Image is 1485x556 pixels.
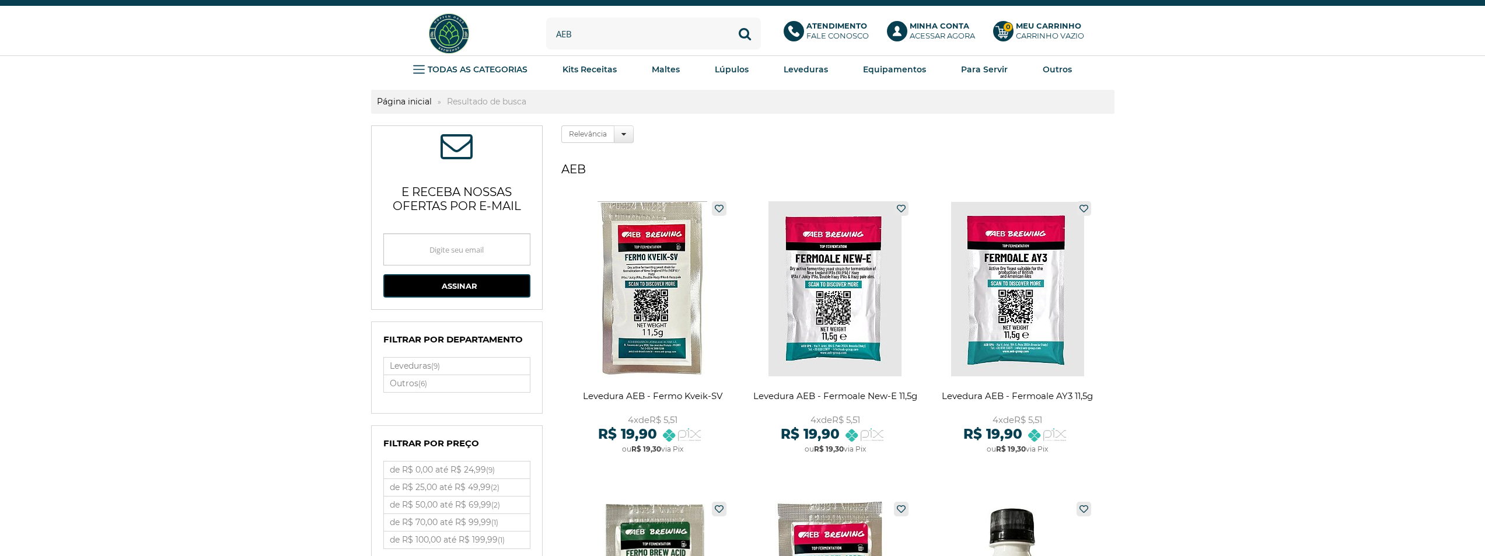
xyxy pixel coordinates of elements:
[932,195,1103,467] a: Levedura AEB - Fermoale AY3 11,5g
[784,21,875,47] a: AtendimentoFale conosco
[491,518,498,527] small: (1)
[806,21,867,30] b: Atendimento
[729,18,761,50] button: Buscar
[715,61,749,78] a: Lúpulos
[371,96,438,107] a: Página inicial
[418,379,427,388] small: (6)
[491,483,499,492] small: (2)
[567,195,738,467] a: Levedura AEB - Fermo Kveik-SV
[384,358,530,375] a: Leveduras(9)
[910,21,969,30] b: Minha Conta
[384,479,530,496] label: de R$ 25,00 até R$ 49,99
[863,64,926,75] strong: Equipamentos
[384,514,530,531] a: de R$ 70,00 até R$ 99,99(1)
[384,375,530,392] label: Outros
[961,61,1008,78] a: Para Servir
[383,274,530,298] button: Assinar
[384,531,530,548] label: de R$ 100,00 até R$ 199,99
[383,438,530,455] h4: Filtrar por Preço
[652,64,680,75] strong: Maltes
[546,18,761,50] input: Digite o que você procura
[1043,61,1072,78] a: Outros
[562,61,617,78] a: Kits Receitas
[384,461,530,478] label: de R$ 0,00 até R$ 24,99
[384,496,530,513] a: de R$ 50,00 até R$ 69,99(2)
[486,466,495,474] small: (9)
[887,21,981,47] a: Minha ContaAcessar agora
[384,479,530,496] a: de R$ 25,00 até R$ 49,99(2)
[1003,22,1013,32] strong: 0
[784,64,828,75] strong: Leveduras
[383,334,530,351] h4: Filtrar por Departamento
[384,375,530,392] a: Outros(6)
[428,64,527,75] strong: TODAS AS CATEGORIAS
[498,536,505,544] small: (1)
[561,125,614,143] label: Relevância
[384,461,530,478] a: de R$ 0,00 até R$ 24,99(9)
[1016,31,1084,41] div: Carrinho Vazio
[413,61,527,78] a: TODAS AS CATEGORIAS
[384,531,530,548] a: de R$ 100,00 até R$ 199,99(1)
[961,64,1008,75] strong: Para Servir
[562,64,617,75] strong: Kits Receitas
[715,64,749,75] strong: Lúpulos
[383,233,530,265] input: Digite seu email
[491,501,500,509] small: (2)
[383,170,530,222] p: e receba nossas ofertas por e-mail
[863,61,926,78] a: Equipamentos
[441,138,473,159] span: ASSINE NOSSA NEWSLETTER
[806,21,869,41] p: Fale conosco
[910,21,975,41] p: Acessar agora
[384,496,530,513] label: de R$ 50,00 até R$ 69,99
[561,158,1114,181] h1: aeb
[384,514,530,531] label: de R$ 70,00 até R$ 99,99
[784,61,828,78] a: Leveduras
[1043,64,1072,75] strong: Outros
[1016,21,1081,30] b: Meu Carrinho
[427,12,471,55] img: Hopfen Haus BrewShop
[384,358,530,375] label: Leveduras
[652,61,680,78] a: Maltes
[441,96,532,107] strong: Resultado de busca
[431,362,440,370] small: (9)
[750,195,921,467] a: Levedura AEB - Fermoale New-E 11,5g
